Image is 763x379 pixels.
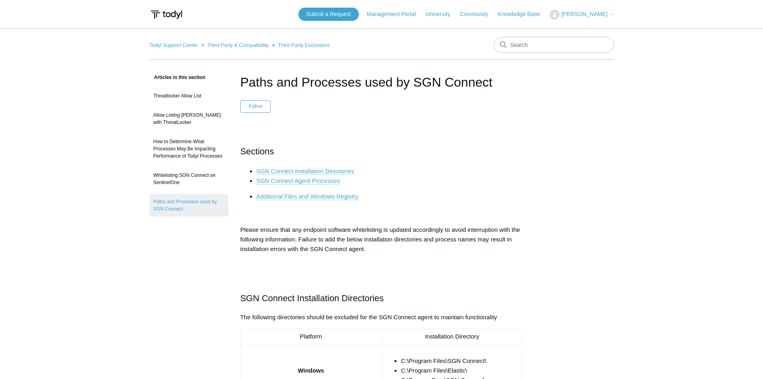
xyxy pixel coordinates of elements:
[149,194,228,217] a: Paths and Processes used by SGN Connect
[401,356,519,366] li: C:\Program Files\SGN Connect\
[149,88,228,103] a: Threatlocker Allow List
[240,226,520,252] span: Please ensure that any endpoint software whitelisting is updated accordingly to avoid interruptio...
[149,75,205,80] span: Articles in this section
[256,177,340,184] a: SGN Connect Agent Processes
[240,144,523,158] h2: Sections
[270,42,330,48] li: Third Party Exclusions
[240,314,497,320] span: The following directories should be excluded for the SGN Connect agent to maintain functionality
[149,42,200,48] li: Todyl Support Center
[498,10,548,18] a: Knowledge Base
[149,168,228,190] a: Whitelisting SGN Connect on SentinelOne
[460,10,496,18] a: Community
[367,10,424,18] a: Management Portal
[298,8,359,21] a: Submit a Request
[240,100,271,112] button: Follow Article
[240,73,523,92] h1: Paths and Processes used by SGN Connect
[256,168,354,175] a: SGN Connect Installation Directories
[494,37,614,53] input: Search
[149,134,228,164] a: How to Determine What Processes May Be Impacting Performance of Todyl Processes
[425,10,458,18] a: University
[278,42,330,48] a: Third Party Exclusions
[240,328,381,345] td: Platform
[401,366,519,375] li: C:\Program Files\Elastic\
[149,107,228,130] a: Allow Listing [PERSON_NAME] with ThreatLocker
[550,10,614,20] button: [PERSON_NAME]
[298,367,324,374] strong: Windows
[256,193,358,200] a: Additional Files and Windows Registry
[199,42,270,48] li: Third Party & Compatibility
[381,328,522,345] td: Installation Directory
[207,42,269,48] a: Third Party & Compatibility
[240,293,384,303] span: SGN Connect Installation Directories
[149,7,183,22] img: Todyl Support Center Help Center home page
[561,11,607,17] span: [PERSON_NAME]
[149,42,198,48] a: Todyl Support Center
